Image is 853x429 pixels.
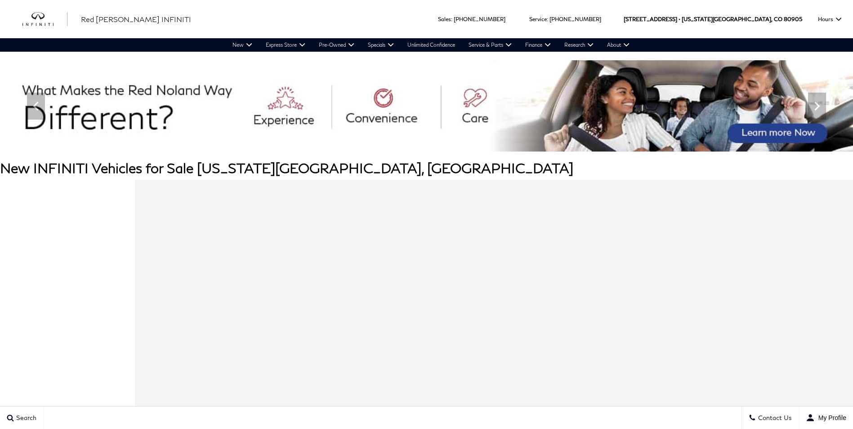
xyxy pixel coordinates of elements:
span: : [547,16,548,22]
a: [PHONE_NUMBER] [549,16,601,22]
button: user-profile-menu [799,407,853,429]
span: Red [PERSON_NAME] INFINITI [81,15,191,23]
a: Pre-Owned [312,38,361,52]
a: Unlimited Confidence [401,38,462,52]
a: [STREET_ADDRESS] • [US_STATE][GEOGRAPHIC_DATA], CO 80905 [624,16,802,22]
span: Service [529,16,547,22]
nav: Main Navigation [226,38,636,52]
a: infiniti [22,12,67,27]
a: Express Store [259,38,312,52]
a: Red [PERSON_NAME] INFINITI [81,14,191,25]
span: My Profile [815,414,846,421]
img: INFINITI [22,12,67,27]
span: : [451,16,452,22]
a: Specials [361,38,401,52]
a: About [600,38,636,52]
a: [PHONE_NUMBER] [454,16,505,22]
a: Research [558,38,600,52]
span: Search [14,414,36,422]
a: Service & Parts [462,38,518,52]
span: Contact Us [756,414,792,422]
a: New [226,38,259,52]
a: Finance [518,38,558,52]
span: Sales [438,16,451,22]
